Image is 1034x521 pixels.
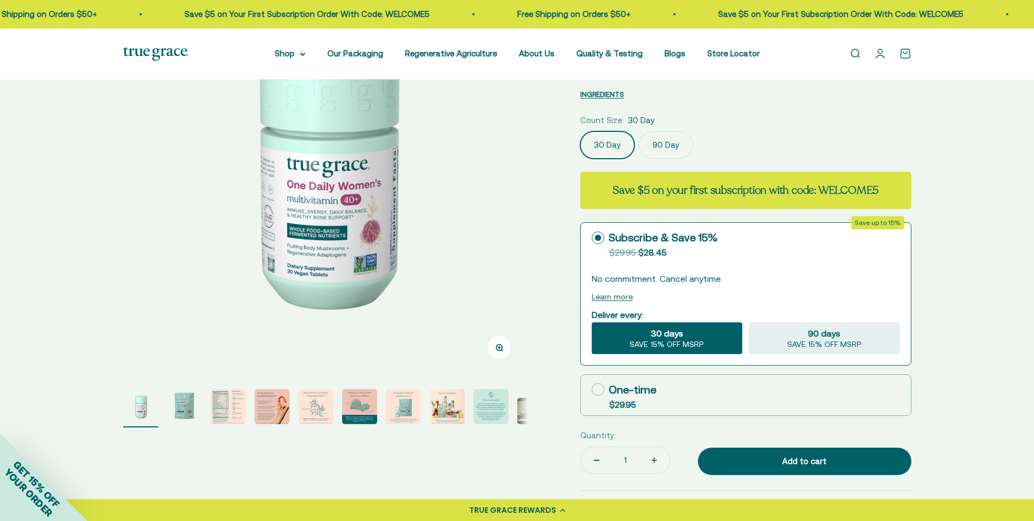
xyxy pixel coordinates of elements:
[707,49,760,58] a: Store Locator
[580,429,616,442] label: Quantity:
[275,47,305,60] summary: Shop
[698,448,911,475] button: Add to cart
[430,389,465,427] button: Go to item 8
[580,114,623,127] legend: Count Size:
[710,8,955,21] p: Save $5 on Your First Subscription Order With Code: WELCOME5
[342,389,377,424] img: Reishi supports healthy aging. Lion's Mane for brain, nerve, and cognitive support. Maitake suppo...
[628,114,655,127] span: 30 Day
[665,49,685,58] a: Blogs
[167,389,202,424] img: Daily Multivitamin for Immune Support, Energy, Daily Balance, and Healthy Bone Support* - Vitamin...
[469,505,556,516] div: TRUE GRACE REWARDS
[581,447,613,473] button: Decrease quantity
[11,459,62,510] span: GET 15% OFF
[638,447,670,473] button: Increase quantity
[211,389,246,424] img: Fruiting Body Vegan Soy Free Gluten Free Dairy Free
[405,49,497,58] a: Regenerative Agriculture
[255,389,290,424] img: - 1200IU of Vitamin D3 from lichen and 60 mcg of Vitamin K2 from Mena-Q7 - Regenerative & organic...
[123,389,158,427] button: Go to item 1
[430,389,465,424] img: Our full product line provides a robust and comprehensive offering for a true foundation of healt...
[255,389,290,427] button: Go to item 4
[613,183,879,198] strong: Save $5 on your first subscription with code: WELCOME5
[167,389,202,427] button: Go to item 2
[327,49,383,58] a: Our Packaging
[519,49,554,58] a: About Us
[509,9,622,19] a: Free Shipping on Orders $50+
[298,389,333,427] button: Go to item 5
[517,398,552,427] button: Go to item 10
[386,389,421,427] button: Go to item 7
[342,389,377,427] button: Go to item 6
[123,389,158,424] img: Daily Multivitamin for Immune Support, Energy, Daily Balance, and Healthy Bone Support* Vitamin A...
[211,389,246,427] button: Go to item 3
[176,8,421,21] p: Save $5 on Your First Subscription Order With Code: WELCOME5
[2,466,55,519] span: YOUR ORDER
[720,455,889,468] div: Add to cart
[580,90,624,99] span: INGREDIENTS
[386,389,421,424] img: When you opt out for our refill pouches instead of buying a whole new bottle every time you buy s...
[576,49,643,58] a: Quality & Testing
[298,389,333,424] img: Holy Basil and Ashwagandha are Ayurvedic herbs known as "adaptogens." They support overall health...
[580,88,624,101] button: INGREDIENTS
[473,389,509,427] button: Go to item 9
[473,389,509,424] img: Every lot of True Grace supplements undergoes extensive third-party testing. Regulation says we d...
